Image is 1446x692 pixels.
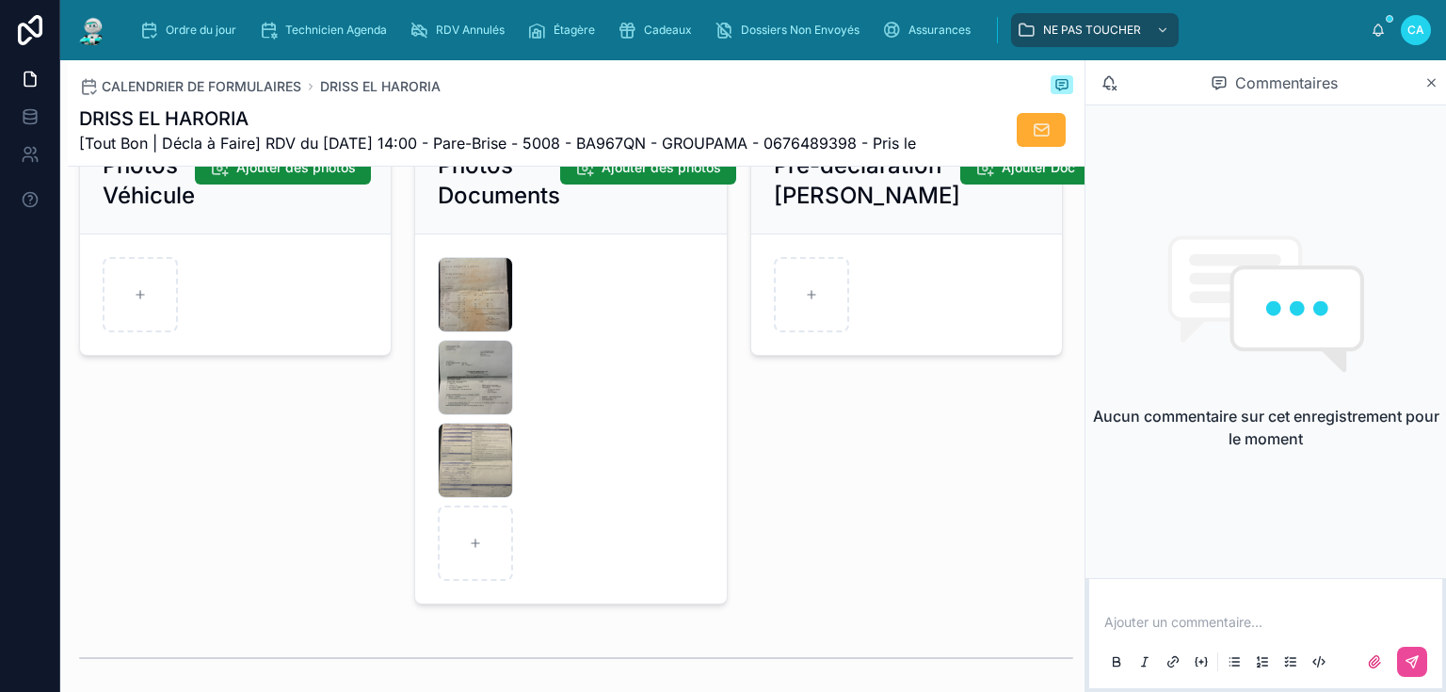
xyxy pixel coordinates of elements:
a: NE PAS TOUCHER [1011,13,1179,47]
font: DRISS EL HARORIA [79,107,249,130]
button: Ajouter Doc [960,151,1090,185]
a: Étagère [522,13,608,47]
a: Assurances [876,13,984,47]
button: Ajouter des photos [195,151,371,185]
font: CA [1407,23,1424,37]
font: Ajouter des photos [602,159,721,175]
font: Ajouter Doc [1002,159,1075,175]
a: CALENDRIER DE FORMULAIRES [79,77,301,96]
img: Logo de l'application [75,15,109,45]
font: DRISS EL HARORIA [320,78,441,94]
button: Ajouter des photos [560,151,736,185]
font: Ordre du jour [166,23,236,37]
font: Assurances [908,23,971,37]
font: Cadeaux [644,23,692,37]
font: Étagère [554,23,595,37]
font: Dossiers Non Envoyés [741,23,860,37]
font: Technicien Agenda [285,23,387,37]
a: Ordre du jour [134,13,249,47]
font: CALENDRIER DE FORMULAIRES [102,78,301,94]
a: Dossiers Non Envoyés [709,13,873,47]
a: RDV Annulés [404,13,518,47]
font: Commentaires [1235,73,1338,92]
font: NE PAS TOUCHER [1043,23,1141,37]
font: Aucun commentaire sur cet enregistrement pour le moment [1093,407,1439,448]
a: Cadeaux [612,13,705,47]
div: contenu déroulant [124,9,1371,51]
a: Technicien Agenda [253,13,400,47]
font: Ajouter des photos [236,159,356,175]
font: [Tout Bon | Décla à Faire] RDV du [DATE] 14:00 - Pare-Brise - 5008 - BA967QN - GROUPAMA - 0676489... [79,134,916,153]
a: DRISS EL HARORIA [320,77,441,96]
font: RDV Annulés [436,23,505,37]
